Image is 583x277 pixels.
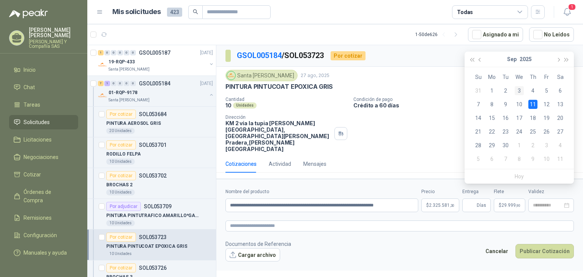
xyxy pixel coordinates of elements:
td: 2025-09-24 [512,125,526,138]
td: 2025-09-26 [540,125,553,138]
div: 13 [556,100,565,109]
div: 7 [474,100,483,109]
a: Inicio [9,63,78,77]
p: PINTURA AEROSOL GRIS [106,120,161,127]
p: [DATE] [200,80,213,87]
h1: Mis solicitudes [112,6,161,17]
td: 2025-09-10 [512,98,526,111]
span: 423 [167,8,182,17]
p: [PERSON_NAME] Y Compañía SAS [29,39,78,49]
span: ,30 [450,203,454,208]
p: SOL053723 [139,235,167,240]
a: Manuales y ayuda [9,246,78,260]
p: 27 ago, 2025 [301,72,329,79]
th: Tu [499,70,512,84]
td: 2025-09-08 [485,98,499,111]
span: Solicitudes [24,118,50,126]
span: 1 [568,3,576,11]
td: 2025-09-28 [471,138,485,152]
td: 2025-09-23 [499,125,512,138]
a: 7 1 0 0 0 0 GSOL005184[DATE] Company Logo01-RQP-9178Santa [PERSON_NAME] [98,79,214,103]
p: PINTURA PINTUCOAT EPOXICA GRIS [225,83,333,91]
p: 19-RQP-433 [109,58,135,66]
p: Dirección [225,115,331,120]
label: Entrega [462,188,491,195]
a: Por cotizarSOL053701RODILLO FELPA10 Unidades [87,137,216,168]
div: 4 [556,141,565,150]
span: Remisiones [24,214,52,222]
div: Por cotizar [106,140,136,150]
a: Por cotizarSOL053684PINTURA AEROSOL GRIS20 Unidades [87,107,216,137]
td: 2025-09-06 [553,84,567,98]
div: 5 [474,154,483,164]
th: We [512,70,526,84]
p: $ 29.999,90 [494,198,525,212]
span: Tareas [24,101,40,109]
td: 2025-09-16 [499,111,512,125]
div: 3 [542,141,551,150]
div: 10 Unidades [106,189,135,195]
img: Company Logo [98,60,107,69]
td: 2025-09-15 [485,111,499,125]
td: 2025-09-14 [471,111,485,125]
div: Cotizaciones [225,160,257,168]
td: 2025-10-02 [526,138,540,152]
button: 2025 [520,52,532,67]
a: Configuración [9,228,78,242]
th: Sa [553,70,567,84]
div: 6 [487,154,496,164]
div: 0 [130,50,136,55]
a: Por cotizarSOL053702BROCHAS 210 Unidades [87,168,216,199]
div: 12 [542,100,551,109]
div: 5 [542,86,551,95]
td: 2025-10-10 [540,152,553,166]
div: Santa [PERSON_NAME] [225,70,298,81]
label: Flete [494,188,525,195]
span: Órdenes de Compra [24,188,71,205]
img: Logo peakr [9,9,48,18]
div: 9 [501,100,510,109]
td: 2025-09-11 [526,98,540,111]
div: 8 [515,154,524,164]
div: 2 [501,86,510,95]
span: ,90 [516,203,520,208]
img: Company Logo [227,71,235,80]
label: Precio [421,188,459,195]
div: 21 [474,127,483,136]
th: Su [471,70,485,84]
div: 0 [111,50,117,55]
div: 0 [111,81,117,86]
p: Condición de pago [353,97,580,102]
a: Tareas [9,98,78,112]
div: Por cotizar [331,51,366,60]
div: 15 [487,113,496,123]
div: 1 - 50 de 626 [415,28,462,41]
p: GSOL005184 [139,81,170,86]
td: 2025-08-31 [471,84,485,98]
label: Validez [528,188,574,195]
button: Sep [507,52,517,67]
span: Días [477,199,486,212]
p: SOL053702 [139,173,167,178]
div: 0 [124,50,129,55]
div: 7 [501,154,510,164]
th: Mo [485,70,499,84]
div: Todas [457,8,473,16]
td: 2025-10-08 [512,152,526,166]
p: GSOL005187 [139,50,170,55]
span: Configuración [24,231,57,239]
th: Fr [540,70,553,84]
td: 2025-09-21 [471,125,485,138]
div: 10 Unidades [106,251,135,257]
div: 1 [487,86,496,95]
div: 27 [556,127,565,136]
button: Publicar Cotización [515,244,574,258]
div: Por cotizar [106,171,136,180]
div: 18 [528,113,537,123]
td: 2025-09-22 [485,125,499,138]
th: Th [526,70,540,84]
td: 2025-09-12 [540,98,553,111]
p: Santa [PERSON_NAME] [109,66,150,72]
span: Chat [24,83,35,91]
div: 16 [501,113,510,123]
